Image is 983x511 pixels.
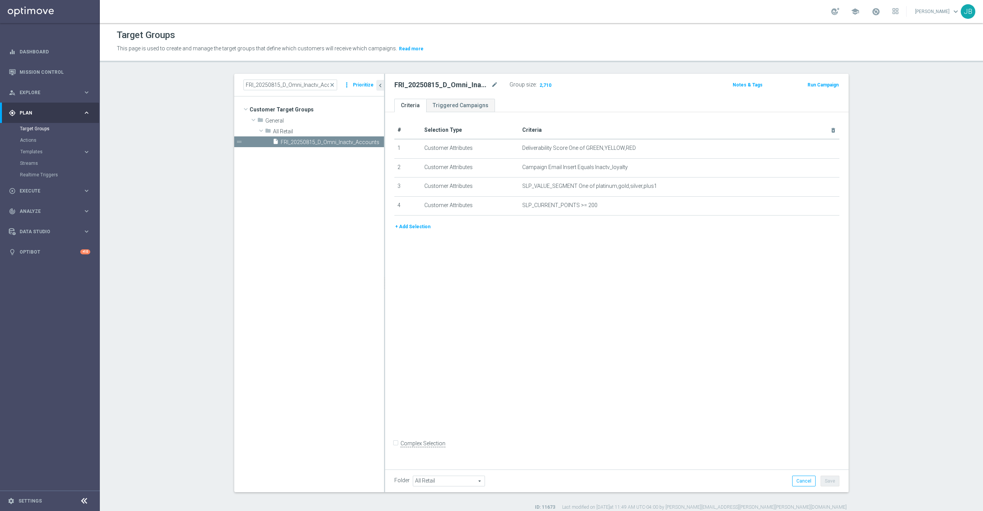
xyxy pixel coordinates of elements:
[961,4,975,19] div: JB
[80,249,90,254] div: +10
[821,476,839,486] button: Save
[117,30,175,41] h1: Target Groups
[377,82,384,89] i: chevron_left
[8,498,15,504] i: settings
[20,169,99,181] div: Realtime Triggers
[352,80,375,90] button: Prioritize
[20,242,80,262] a: Optibot
[273,128,384,135] span: All Retail
[8,249,91,255] button: lightbulb Optibot +10
[9,249,16,255] i: lightbulb
[243,80,337,90] input: Quick find group or folder
[18,499,42,503] a: Settings
[9,228,83,235] div: Data Studio
[394,139,421,158] td: 1
[20,149,91,155] button: Templates keyboard_arrow_right
[9,242,90,262] div: Optibot
[9,48,16,55] i: equalizer
[8,208,91,214] button: track_changes Analyze keyboard_arrow_right
[394,99,426,112] a: Criteria
[9,187,16,194] i: play_circle_outline
[20,158,99,169] div: Streams
[376,80,384,91] button: chevron_left
[522,202,597,209] span: SLP_CURRENT_POINTS >= 200
[394,196,421,216] td: 4
[257,117,263,126] i: folder
[394,178,421,197] td: 3
[9,208,16,215] i: track_changes
[394,477,410,484] label: Folder
[535,504,555,511] label: ID: 11673
[20,41,90,62] a: Dashboard
[8,188,91,194] button: play_circle_outline Execute keyboard_arrow_right
[562,504,847,511] label: Last modified on [DATE] at 11:49 AM UTC-04:00 by [PERSON_NAME][EMAIL_ADDRESS][PERSON_NAME][PERSON...
[9,89,83,96] div: Explore
[117,45,397,51] span: This page is used to create and manage the target groups that define which customers will receive...
[394,158,421,178] td: 2
[20,160,80,166] a: Streams
[9,89,16,96] i: person_search
[343,80,351,90] i: more_vert
[20,149,75,154] span: Templates
[8,49,91,55] button: equalizer Dashboard
[20,229,83,234] span: Data Studio
[952,7,960,16] span: keyboard_arrow_down
[83,207,90,215] i: keyboard_arrow_right
[522,127,542,133] span: Criteria
[9,109,16,116] i: gps_fixed
[329,82,335,88] span: close
[20,189,83,193] span: Execute
[732,81,763,89] button: Notes & Tags
[20,137,80,143] a: Actions
[792,476,816,486] button: Cancel
[807,81,839,89] button: Run Campaign
[83,109,90,116] i: keyboard_arrow_right
[851,7,859,16] span: school
[20,90,83,95] span: Explore
[522,145,636,151] span: Deliverability Score One of GREEN,YELLOW,RED
[522,183,657,189] span: SLP_VALUE_SEGMENT One of platinum,gold,silver,plus1
[8,69,91,75] button: Mission Control
[250,104,384,115] span: Customer Target Groups
[265,128,271,136] i: folder
[421,158,519,178] td: Customer Attributes
[9,41,90,62] div: Dashboard
[830,127,836,133] i: delete_forever
[20,134,99,146] div: Actions
[421,196,519,216] td: Customer Attributes
[426,99,495,112] a: Triggered Campaigns
[9,62,90,82] div: Mission Control
[522,164,628,171] span: Campaign Email Insert Equals Inactv_loyalty
[421,139,519,158] td: Customer Attributes
[536,81,537,88] label: :
[394,121,421,139] th: #
[83,187,90,194] i: keyboard_arrow_right
[8,110,91,116] div: gps_fixed Plan keyboard_arrow_right
[394,222,431,231] button: + Add Selection
[83,89,90,96] i: keyboard_arrow_right
[8,229,91,235] button: Data Studio keyboard_arrow_right
[20,123,99,134] div: Target Groups
[400,440,445,447] label: Complex Selection
[394,80,490,90] h2: FRI_20250815_D_Omni_Inactv_Accounts
[20,126,80,132] a: Target Groups
[398,45,424,53] button: Read more
[491,80,498,90] i: mode_edit
[20,209,83,214] span: Analyze
[9,208,83,215] div: Analyze
[421,121,519,139] th: Selection Type
[20,149,83,154] div: Templates
[914,6,961,17] a: [PERSON_NAME]keyboard_arrow_down
[9,109,83,116] div: Plan
[9,187,83,194] div: Execute
[20,146,99,158] div: Templates
[8,90,91,96] button: person_search Explore keyboard_arrow_right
